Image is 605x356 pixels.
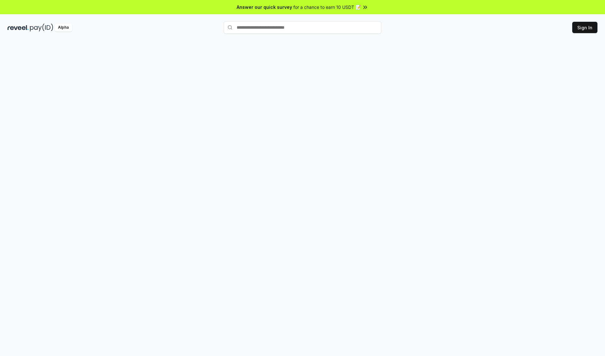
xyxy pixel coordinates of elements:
div: Alpha [55,24,72,32]
span: Answer our quick survey [237,4,292,10]
span: for a chance to earn 10 USDT 📝 [293,4,361,10]
img: pay_id [30,24,53,32]
img: reveel_dark [8,24,29,32]
button: Sign In [572,22,597,33]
